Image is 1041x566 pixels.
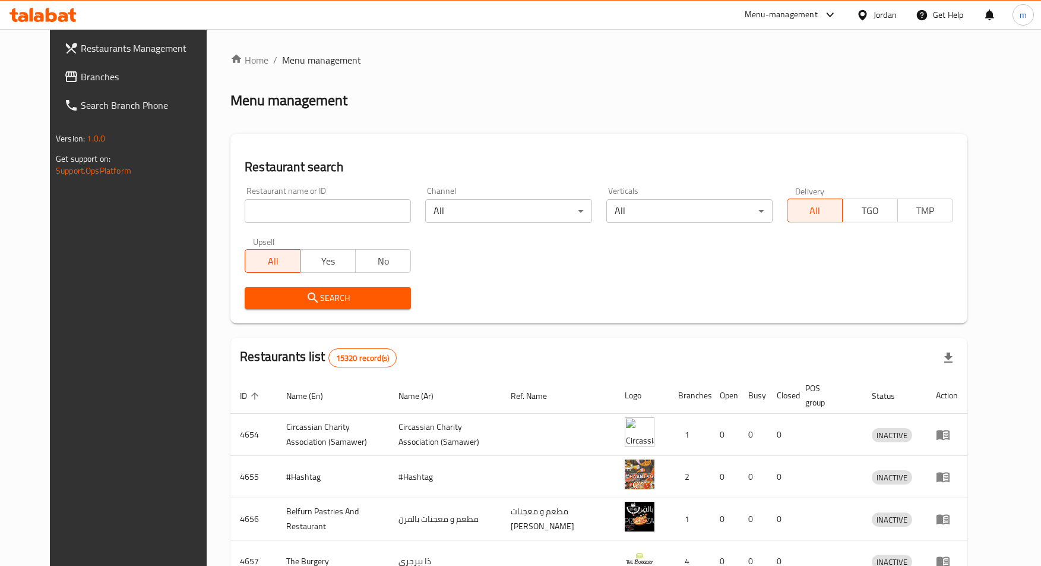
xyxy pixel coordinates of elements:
[55,62,224,91] a: Branches
[767,378,796,414] th: Closed
[245,287,411,309] button: Search
[710,498,739,540] td: 0
[277,414,389,456] td: ​Circassian ​Charity ​Association​ (Samawer)
[926,378,967,414] th: Action
[81,98,214,112] span: Search Branch Phone
[329,353,396,364] span: 15320 record(s)
[710,414,739,456] td: 0
[739,378,767,414] th: Busy
[240,389,262,403] span: ID
[606,199,773,223] div: All
[81,70,214,84] span: Branches
[273,53,277,67] li: /
[872,470,912,485] div: INACTIVE
[710,378,739,414] th: Open
[625,460,654,489] img: #Hashtag
[872,471,912,485] span: INACTIVE
[398,389,449,403] span: Name (Ar)
[934,344,963,372] div: Export file
[230,53,268,67] a: Home
[669,498,710,540] td: 1
[936,427,958,442] div: Menu
[230,414,277,456] td: 4654
[328,348,397,367] div: Total records count
[936,470,958,484] div: Menu
[739,498,767,540] td: 0
[847,202,893,219] span: TGO
[872,429,912,442] span: INACTIVE
[767,414,796,456] td: 0
[805,381,848,410] span: POS group
[710,456,739,498] td: 0
[245,249,300,273] button: All
[305,253,351,270] span: Yes
[669,378,710,414] th: Branches
[277,498,389,540] td: Belfurn Pastries And Restaurant
[56,131,85,146] span: Version:
[669,456,710,498] td: 2
[425,199,591,223] div: All
[872,513,912,527] span: INACTIVE
[81,41,214,55] span: Restaurants Management
[739,456,767,498] td: 0
[253,237,275,246] label: Upsell
[745,8,818,22] div: Menu-management
[897,199,953,222] button: TMP
[355,249,411,273] button: No
[245,199,411,223] input: Search for restaurant name or ID..
[230,91,347,110] h2: Menu management
[277,456,389,498] td: #Hashtag
[511,389,562,403] span: Ref. Name
[254,291,401,306] span: Search
[767,498,796,540] td: 0
[389,498,501,540] td: مطعم و معجنات بالفرن
[936,512,958,526] div: Menu
[55,91,224,120] a: Search Branch Phone
[250,253,296,270] span: All
[245,158,953,176] h2: Restaurant search
[1020,8,1027,21] span: m
[56,163,131,178] a: Support.OpsPlatform
[903,202,948,219] span: TMP
[787,199,843,222] button: All
[669,414,710,456] td: 1
[792,202,838,219] span: All
[767,456,796,498] td: 0
[795,187,825,195] label: Delivery
[55,34,224,62] a: Restaurants Management
[240,348,397,367] h2: Restaurants list
[501,498,615,540] td: مطعم و معجنات [PERSON_NAME]
[282,53,361,67] span: Menu management
[842,199,898,222] button: TGO
[389,414,501,456] td: ​Circassian ​Charity ​Association​ (Samawer)
[286,389,338,403] span: Name (En)
[872,389,910,403] span: Status
[872,512,912,527] div: INACTIVE
[625,417,654,447] img: ​Circassian ​Charity ​Association​ (Samawer)
[230,53,967,67] nav: breadcrumb
[874,8,897,21] div: Jordan
[625,502,654,532] img: Belfurn Pastries And Restaurant
[230,498,277,540] td: 4656
[87,131,105,146] span: 1.0.0
[615,378,669,414] th: Logo
[389,456,501,498] td: #Hashtag
[360,253,406,270] span: No
[300,249,356,273] button: Yes
[230,456,277,498] td: 4655
[56,151,110,166] span: Get support on:
[739,414,767,456] td: 0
